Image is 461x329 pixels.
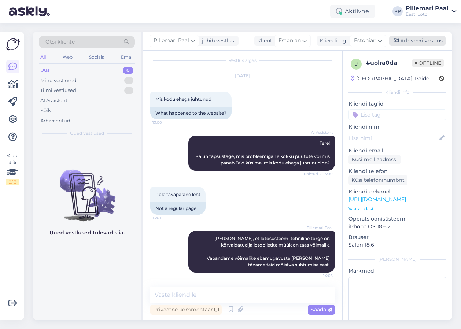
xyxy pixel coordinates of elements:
[348,206,446,212] p: Vaata edasi ...
[348,89,446,96] div: Kliendi info
[348,123,446,131] p: Kliendi nimi
[119,52,135,62] div: Email
[348,241,446,249] p: Safari 18.6
[305,130,333,135] span: AI Assistent
[348,215,446,223] p: Operatsioonisüsteem
[155,96,211,102] span: Mis kodulehega juhtunud
[150,57,335,64] div: Vestlus algas
[49,229,125,237] p: Uued vestlused tulevad siia.
[366,59,412,67] div: # uolra0da
[348,196,406,203] a: [URL][DOMAIN_NAME]
[254,37,272,45] div: Klient
[348,256,446,263] div: [PERSON_NAME]
[40,77,77,84] div: Minu vestlused
[279,37,301,45] span: Estonian
[39,52,47,62] div: All
[348,155,401,164] div: Küsi meiliaadressi
[348,223,446,230] p: iPhone OS 18.6.2
[351,75,429,82] div: [GEOGRAPHIC_DATA], Paide
[88,52,106,62] div: Socials
[6,152,19,185] div: Vaata siia
[40,67,50,74] div: Uus
[45,38,75,46] span: Otsi kliente
[123,67,133,74] div: 0
[305,273,333,278] span: 14:05
[354,37,376,45] span: Estonian
[330,5,375,18] div: Aktiivne
[154,37,189,45] span: Pillemari Paal
[406,11,449,17] div: Eesti Loto
[124,87,133,94] div: 1
[199,37,236,45] div: juhib vestlust
[354,61,358,67] span: u
[207,236,331,267] span: [PERSON_NAME], et lotosüsteemi tehniline tõrge on kõrvaldatud ja lotopiletite müük on taas võimal...
[70,130,104,137] span: Uued vestlused
[155,192,200,197] span: Pole tavapärane leht
[348,175,407,185] div: Küsi telefoninumbrit
[304,171,333,177] span: Nähtud ✓ 13:00
[6,179,19,185] div: 2 / 3
[305,225,333,230] span: Pillemari Paal
[150,107,232,119] div: What happened to the website?
[150,73,335,79] div: [DATE]
[152,215,180,221] span: 13:01
[348,147,446,155] p: Kliendi email
[389,36,446,46] div: Arhiveeri vestlus
[348,233,446,241] p: Brauser
[311,306,332,313] span: Saada
[412,59,444,67] span: Offline
[152,120,180,125] span: 13:00
[348,188,446,196] p: Klienditeekond
[348,109,446,120] input: Lisa tag
[61,52,74,62] div: Web
[406,5,449,11] div: Pillemari Paal
[150,305,222,315] div: Privaatne kommentaar
[406,5,457,17] a: Pillemari PaalEesti Loto
[40,87,76,94] div: Tiimi vestlused
[6,37,20,51] img: Askly Logo
[348,100,446,108] p: Kliendi tag'id
[392,6,403,16] div: PP
[40,117,70,125] div: Arhiveeritud
[348,167,446,175] p: Kliendi telefon
[40,107,51,114] div: Kõik
[317,37,348,45] div: Klienditugi
[40,97,67,104] div: AI Assistent
[349,134,438,142] input: Lisa nimi
[33,156,141,222] img: No chats
[348,267,446,275] p: Märkmed
[150,202,206,215] div: Not a regular page
[124,77,133,84] div: 1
